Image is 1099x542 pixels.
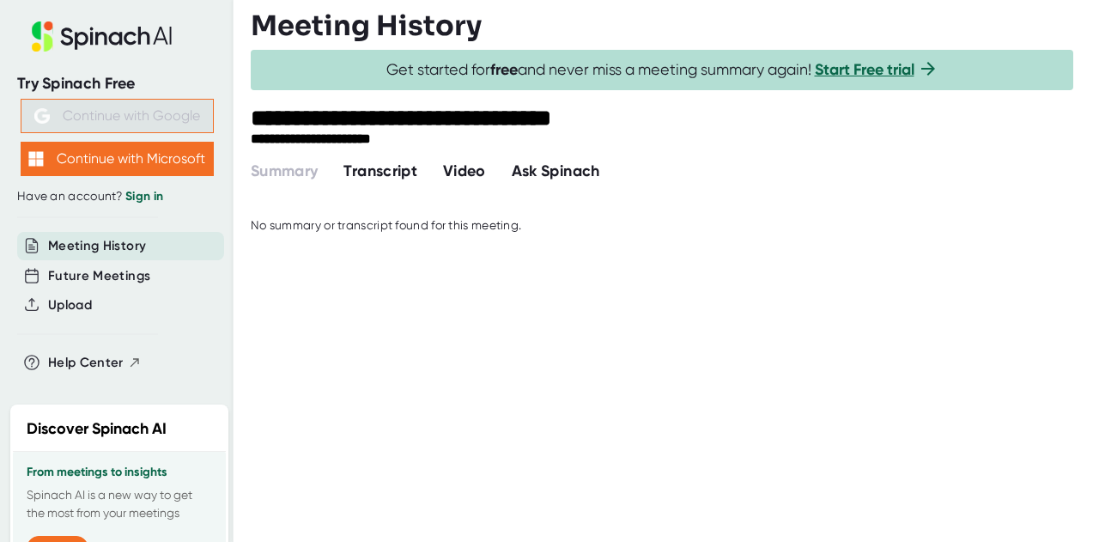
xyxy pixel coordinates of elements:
[21,142,214,176] button: Continue with Microsoft
[490,60,518,79] b: free
[343,160,417,183] button: Transcript
[512,161,600,180] span: Ask Spinach
[443,161,486,180] span: Video
[251,218,521,234] div: No summary or transcript found for this meeting.
[343,161,417,180] span: Transcript
[125,189,163,204] a: Sign in
[443,160,486,183] button: Video
[21,99,214,133] button: Continue with Google
[251,161,318,180] span: Summary
[48,295,92,315] button: Upload
[251,160,318,183] button: Summary
[48,266,150,286] button: Future Meetings
[27,417,167,441] h2: Discover Spinach AI
[512,160,600,183] button: Ask Spinach
[48,236,146,256] button: Meeting History
[17,189,216,204] div: Have an account?
[48,353,124,373] span: Help Center
[48,353,142,373] button: Help Center
[815,60,914,79] a: Start Free trial
[34,108,50,124] img: Aehbyd4JwY73AAAAAElFTkSuQmCC
[17,74,216,94] div: Try Spinach Free
[251,9,482,42] h3: Meeting History
[27,466,212,479] h3: From meetings to insights
[386,60,938,80] span: Get started for and never miss a meeting summary again!
[27,486,212,522] p: Spinach AI is a new way to get the most from your meetings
